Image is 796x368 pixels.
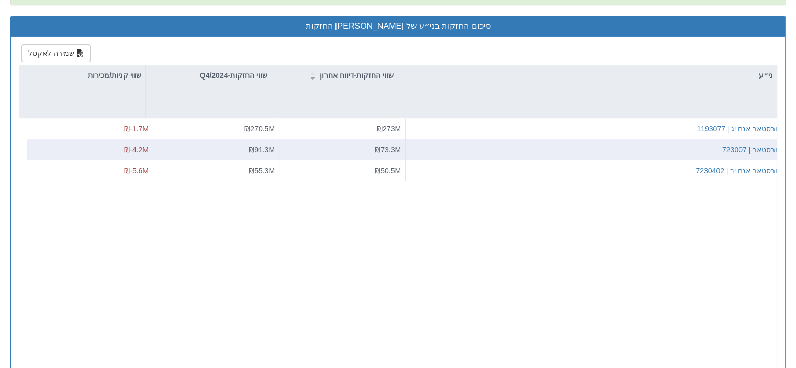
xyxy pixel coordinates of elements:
[124,166,149,174] span: ₪-5.6M
[146,65,272,85] div: שווי החזקות-Q4/2024
[375,145,401,153] span: ₪73.3M
[696,165,780,175] button: נורסטאר אגח יב | 7230402
[21,44,91,62] button: שמירה לאקסל
[272,65,398,85] div: שווי החזקות-דיווח אחרון
[124,145,149,153] span: ₪-4.2M
[244,125,275,133] span: ₪270.5M
[722,144,780,154] button: נורסטאר | 723007
[377,125,401,133] span: ₪273M
[375,166,401,174] span: ₪50.5M
[249,145,275,153] span: ₪91.3M
[398,65,777,85] div: ני״ע
[124,125,149,133] span: ₪-1.7M
[19,21,777,31] h3: סיכום החזקות בני״ע של [PERSON_NAME] החזקות
[19,65,145,85] div: שווי קניות/מכירות
[249,166,275,174] span: ₪55.3M
[697,124,780,134] button: נורסטאר אגח יג | 1193077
